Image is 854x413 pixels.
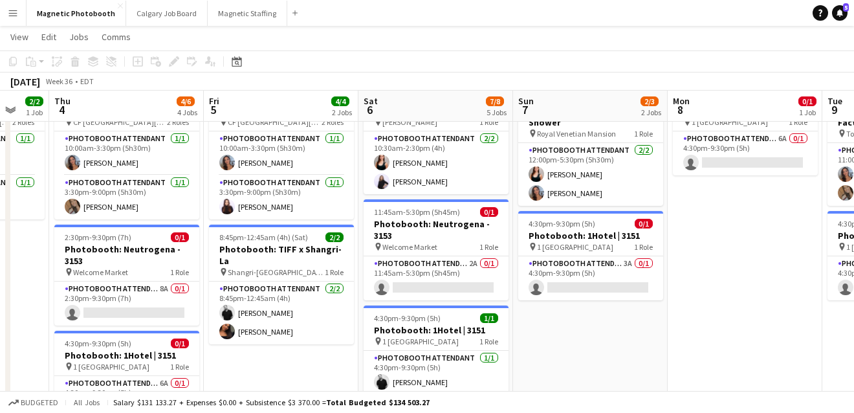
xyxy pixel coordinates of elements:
button: Calgary Job Board [126,1,208,26]
span: Budgeted [21,398,58,407]
button: Budgeted [6,396,60,410]
button: Magnetic Photobooth [27,1,126,26]
a: View [5,28,34,45]
span: Jobs [69,31,89,43]
span: All jobs [71,397,102,407]
span: View [10,31,28,43]
a: Jobs [64,28,94,45]
span: 5 [843,3,849,12]
a: 5 [832,5,848,21]
span: Edit [41,31,56,43]
div: Salary $131 133.27 + Expenses $0.00 + Subsistence $3 370.00 = [113,397,430,407]
span: Total Budgeted $134 503.27 [326,397,430,407]
button: Magnetic Staffing [208,1,287,26]
a: Comms [96,28,136,45]
span: Week 36 [43,76,75,86]
div: [DATE] [10,75,40,88]
span: Comms [102,31,131,43]
div: EDT [80,76,94,86]
a: Edit [36,28,61,45]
